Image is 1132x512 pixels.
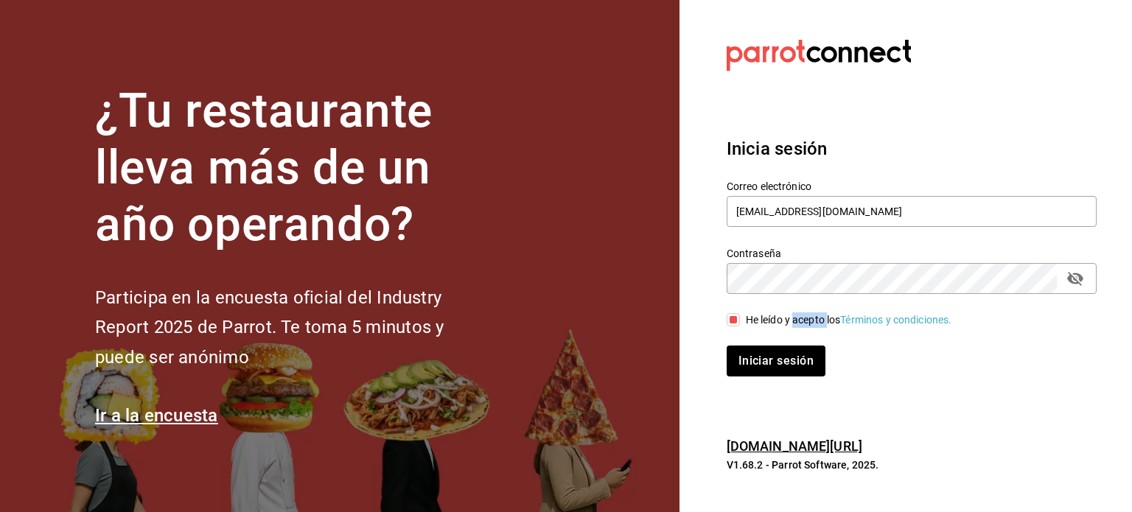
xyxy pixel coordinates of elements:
[727,438,862,454] a: [DOMAIN_NAME][URL]
[727,346,825,376] button: Iniciar sesión
[840,314,951,326] a: Términos y condiciones.
[727,248,1097,259] label: Contraseña
[727,181,1097,192] label: Correo electrónico
[727,136,1097,162] h3: Inicia sesión
[95,283,493,373] h2: Participa en la encuesta oficial del Industry Report 2025 de Parrot. Te toma 5 minutos y puede se...
[727,196,1097,227] input: Ingresa tu correo electrónico
[746,312,952,328] div: He leído y acepto los
[727,457,1097,472] p: V1.68.2 - Parrot Software, 2025.
[1063,266,1088,291] button: passwordField
[95,83,493,253] h1: ¿Tu restaurante lleva más de un año operando?
[95,405,218,426] a: Ir a la encuesta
